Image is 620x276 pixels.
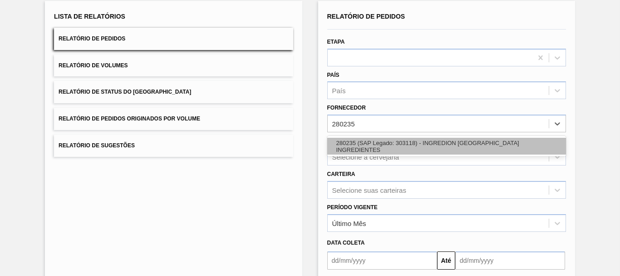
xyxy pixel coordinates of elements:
span: Relatório de Pedidos [327,13,405,20]
button: Até [437,251,455,270]
button: Relatório de Volumes [54,55,293,77]
label: Carteira [327,171,355,177]
span: Relatório de Pedidos [59,35,125,42]
div: 280235 (SAP Legado: 303118) - INGREDION [GEOGRAPHIC_DATA] INGREDIENTES [327,138,566,155]
span: Data coleta [327,240,365,246]
span: Lista de Relatórios [54,13,125,20]
label: Fornecedor [327,105,366,111]
button: Relatório de Pedidos Originados por Volume [54,108,293,130]
span: Relatório de Status do [GEOGRAPHIC_DATA] [59,89,191,95]
button: Relatório de Sugestões [54,135,293,157]
button: Relatório de Pedidos [54,28,293,50]
input: dd/mm/yyyy [455,251,565,270]
button: Relatório de Status do [GEOGRAPHIC_DATA] [54,81,293,103]
label: País [327,72,340,78]
div: Selecione suas carteiras [332,186,406,194]
input: dd/mm/yyyy [327,251,437,270]
label: Etapa [327,39,345,45]
span: Relatório de Pedidos Originados por Volume [59,115,200,122]
div: Último Mês [332,219,366,227]
span: Relatório de Sugestões [59,142,135,149]
div: País [332,87,346,95]
label: Período Vigente [327,204,378,211]
div: Selecione a cervejaria [332,153,399,161]
span: Relatório de Volumes [59,62,128,69]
